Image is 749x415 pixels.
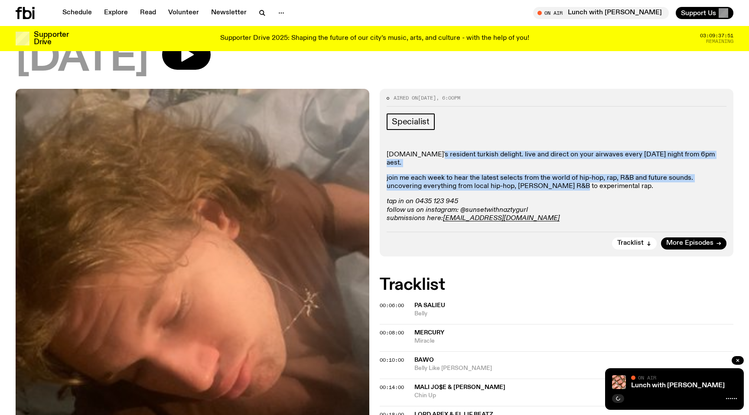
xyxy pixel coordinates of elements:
[443,215,560,222] a: [EMAIL_ADDRESS][DOMAIN_NAME]
[414,330,444,336] span: Mercury
[387,198,458,205] em: tap in on 0435 123 945
[387,113,435,130] a: Specialist
[414,384,505,390] span: MALI JO$E & [PERSON_NAME]
[392,117,430,126] span: Specialist
[57,7,97,19] a: Schedule
[666,240,713,246] span: More Episodes
[706,39,733,44] span: Remaining
[135,7,161,19] a: Read
[163,7,204,19] a: Volunteer
[612,237,657,250] button: Tracklist
[16,39,148,78] span: [DATE]
[380,331,404,335] button: 00:08:00
[631,382,725,389] a: Lunch with [PERSON_NAME]
[387,151,726,167] p: [DOMAIN_NAME]'s resident turkish delight. live and direct on your airwaves every [DATE] night fro...
[617,240,644,246] span: Tracklist
[387,215,443,222] em: submissions here:
[380,357,404,363] span: 00:10:00
[206,7,252,19] a: Newsletter
[414,337,733,345] span: Miracle
[380,277,733,293] h2: Tracklist
[533,7,669,19] button: On AirLunch with [PERSON_NAME]
[34,31,68,46] h3: Supporter Drive
[220,35,529,42] p: Supporter Drive 2025: Shaping the future of our city’s music, arts, and culture - with the help o...
[414,392,658,400] span: Chin Up
[394,94,418,101] span: Aired on
[380,384,404,391] span: 00:14:00
[380,302,404,309] span: 00:06:00
[380,385,404,390] button: 00:14:00
[418,94,436,101] span: [DATE]
[638,375,656,380] span: On Air
[414,302,445,308] span: Pa Salieu
[380,329,404,336] span: 00:08:00
[414,310,733,318] span: Belly
[99,7,133,19] a: Explore
[676,7,733,19] button: Support Us
[414,364,733,373] span: Belly Like [PERSON_NAME]
[681,9,716,17] span: Support Us
[387,174,726,191] p: join me each week to hear the latest selects from the world of hip-hop, rap, R&B and future sound...
[414,357,434,363] span: Bawo
[661,237,726,250] a: More Episodes
[380,303,404,308] button: 00:06:00
[700,33,733,38] span: 03:09:37:51
[387,207,528,214] em: follow us on instagram: @sunsetwithnaztygurl
[380,358,404,363] button: 00:10:00
[436,94,460,101] span: , 6:00pm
